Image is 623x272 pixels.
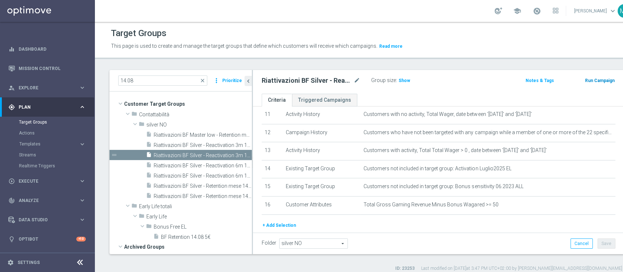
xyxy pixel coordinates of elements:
div: +10 [76,237,86,241]
div: Templates [19,139,94,149]
button: equalizer Dashboard [8,46,86,52]
button: person_search Explore keyboard_arrow_right [8,85,86,91]
i: person_search [8,85,15,91]
span: Customers with no activity, Total Wager, date between '[DATE]' and '[DATE]' [364,111,531,117]
i: insert_drive_file [146,182,152,191]
button: Read more [378,42,403,50]
span: school [513,7,521,15]
span: Show [399,78,410,83]
td: 13 [262,142,283,160]
button: Templates keyboard_arrow_right [19,141,86,147]
div: Dashboard [8,39,86,59]
i: insert_drive_file [146,193,152,201]
label: Folder [262,240,276,246]
a: Mission Control [19,59,86,78]
i: folder [131,203,137,211]
i: more_vert [213,75,220,86]
i: folder [139,213,145,221]
div: Templates [19,142,79,146]
div: Streams [19,149,94,160]
span: Templates [19,142,72,146]
span: Customers not included in target group: Activation Luglio2025 EL [364,166,511,172]
i: lightbulb [8,236,15,242]
span: Analyze [19,198,79,203]
i: keyboard_arrow_right [79,84,86,91]
span: keyboard_arrow_down [609,7,617,15]
div: Optibot [8,229,86,249]
td: Existing Target Group [283,178,361,197]
button: lightbulb Optibot +10 [8,236,86,242]
span: Early Life totali [139,203,252,210]
span: Riattivazioni BF Silver - Reactivation 6m 14.08 low [154,163,252,169]
button: Cancel [570,238,593,249]
i: track_changes [8,197,15,204]
span: Riattivazioni BF Silver - Retention mese 14.08 low [154,183,252,189]
td: Campaign History [283,124,361,142]
td: 16 [262,196,283,214]
button: Notes & Tags [525,77,555,85]
td: Customer Attributes [283,196,361,214]
a: Realtime Triggers [19,163,76,169]
td: 15 [262,178,283,197]
a: Streams [19,152,76,158]
button: Save [597,238,615,249]
span: Customers not included in target group: Bonus sensitivity 06.2023 ALL [364,183,523,190]
i: insert_drive_file [146,141,152,150]
i: folder [146,223,152,232]
span: Explore [19,86,79,90]
div: Target Groups [19,117,94,128]
i: insert_drive_file [146,162,152,170]
button: Mission Control [8,66,86,71]
span: silver NO [146,122,252,128]
div: Realtime Triggers [19,160,94,171]
i: insert_drive_file [146,152,152,160]
i: play_circle_outline [8,178,15,184]
label: ID: 23253 [395,265,415,272]
i: equalizer [8,46,15,53]
i: insert_drive_file [146,131,152,140]
h2: Riattivazioni BF Silver - Reactivation 3m 14.08 top [262,76,352,85]
button: gps_fixed Plan keyboard_arrow_right [8,104,86,110]
span: Riattivazioni BF Silver - Reactivation 3m 14.08 low [154,142,252,148]
a: Settings [18,260,40,265]
span: Riattivazioni BF Silver - Reactivation 6m 14.08 top [154,173,252,179]
a: Target Groups [19,119,76,125]
td: Activity History [283,106,361,124]
div: Analyze [8,197,79,204]
span: Riattivazioni BF Silver - Reactivation 3m 14.08 top [154,152,252,159]
label: Group size [371,77,396,83]
span: Data Studio [19,218,79,222]
span: Riattivazioni BF Master low - Retention mese 14.08 [154,132,252,138]
div: Actions [19,128,94,139]
button: Run Campaign [584,77,615,85]
div: Data Studio keyboard_arrow_right [8,217,86,223]
i: insert_drive_file [146,172,152,180]
button: + Add Selection [262,221,297,229]
div: Data Studio [8,217,79,223]
i: folder [139,121,145,129]
span: Bonus Free EL [154,224,252,230]
div: Execute [8,178,79,184]
a: [PERSON_NAME]keyboard_arrow_down [573,5,618,16]
i: keyboard_arrow_right [79,104,86,110]
span: BF Retention 14.08 5&#x20AC; [161,234,252,240]
span: Archived Groups [124,242,252,252]
span: This page is used to create and manage the target groups that define which customers will receive... [111,43,377,49]
i: mode_edit [354,76,360,85]
span: Contattabilit&#xE0; [139,112,252,118]
button: play_circle_outline Execute keyboard_arrow_right [8,178,86,184]
i: gps_fixed [8,104,15,110]
span: Riattivazioni BF Silver - Retention mese 14.08 top [154,193,252,199]
button: chevron_left [245,76,252,86]
span: Customer Target Groups [124,99,252,109]
div: Explore [8,85,79,91]
td: 12 [262,124,283,142]
td: Existing Target Group [283,160,361,178]
label: Last modified on [DATE] at 3:47 PM UTC+02:00 by [PERSON_NAME][EMAIL_ADDRESS][DOMAIN_NAME] [421,265,622,272]
i: settings [7,259,14,266]
span: Execute [19,179,79,183]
